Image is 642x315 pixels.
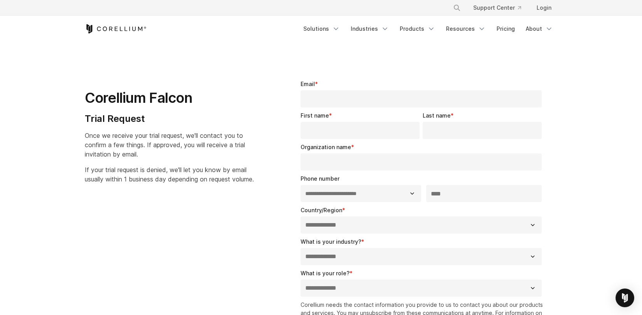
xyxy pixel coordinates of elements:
span: First name [301,112,329,119]
a: Login [530,1,558,15]
a: Resources [441,22,490,36]
div: Navigation Menu [444,1,558,15]
a: Industries [346,22,394,36]
span: Organization name [301,144,351,150]
span: Email [301,81,315,87]
a: Products [395,22,440,36]
span: If your trial request is denied, we'll let you know by email usually within 1 business day depend... [85,166,254,183]
h4: Trial Request [85,113,254,125]
span: What is your industry? [301,238,361,245]
h1: Corellium Falcon [85,89,254,107]
a: Support Center [467,1,527,15]
a: Solutions [299,22,345,36]
a: About [521,22,558,36]
a: Corellium Home [85,24,147,33]
span: Once we receive your trial request, we'll contact you to confirm a few things. If approved, you w... [85,132,245,158]
div: Open Intercom Messenger [616,289,634,307]
div: Navigation Menu [299,22,558,36]
button: Search [450,1,464,15]
span: Country/Region [301,207,342,213]
a: Pricing [492,22,520,36]
span: What is your role? [301,270,350,276]
span: Phone number [301,175,339,182]
span: Last name [423,112,451,119]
